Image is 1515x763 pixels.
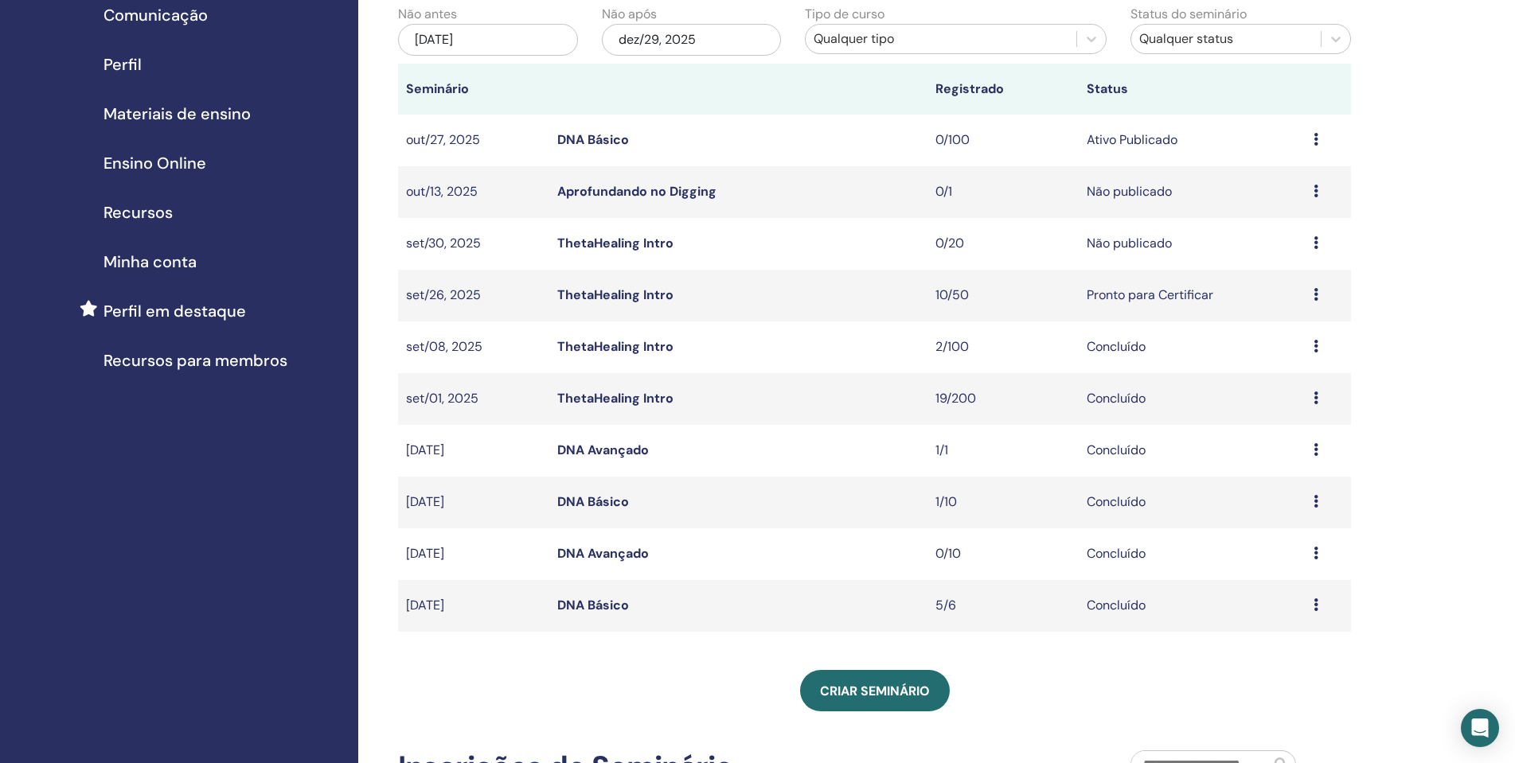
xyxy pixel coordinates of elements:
div: Open Intercom Messenger [1461,709,1499,747]
td: Não publicado [1079,166,1306,218]
td: 1/10 [927,477,1079,528]
th: Seminário [398,64,549,115]
th: Registrado [927,64,1079,115]
td: [DATE] [398,477,549,528]
td: 0/10 [927,528,1079,580]
td: set/26, 2025 [398,270,549,321]
a: Criar seminário [800,670,950,711]
td: set/01, 2025 [398,373,549,425]
div: dez/29, 2025 [602,24,782,56]
div: Qualquer tipo [814,29,1068,49]
td: 0/20 [927,218,1079,270]
a: DNA Básico [557,493,629,510]
td: Concluído [1079,373,1306,425]
label: Não após [602,5,657,24]
label: Status do seminário [1130,5,1247,24]
td: [DATE] [398,425,549,477]
td: [DATE] [398,580,549,632]
a: Aprofundando no Digging [557,183,717,200]
span: Criar seminário [820,683,930,699]
span: Recursos [103,200,173,224]
td: Concluído [1079,580,1306,632]
td: Não publicado [1079,218,1306,270]
a: DNA Básico [557,131,629,148]
td: Ativo Publicado [1079,115,1306,166]
td: 2/100 [927,321,1079,373]
td: set/30, 2025 [398,218,549,270]
span: Perfil em destaque [103,299,246,323]
td: Pronto para Certificar [1079,270,1306,321]
div: [DATE] [398,24,578,56]
td: Concluído [1079,528,1306,580]
a: ThetaHealing Intro [557,390,674,407]
td: Concluído [1079,321,1306,373]
div: Qualquer status [1139,29,1313,49]
td: set/08, 2025 [398,321,549,373]
span: Ensino Online [103,151,206,175]
span: Materiais de ensino [103,102,251,126]
label: Tipo de curso [805,5,884,24]
span: Minha conta [103,250,197,274]
td: [DATE] [398,528,549,580]
a: ThetaHealing Intro [557,286,674,303]
a: ThetaHealing Intro [557,338,674,355]
a: DNA Básico [557,597,629,613]
td: Concluído [1079,477,1306,528]
a: ThetaHealing Intro [557,235,674,251]
th: Status [1079,64,1306,115]
td: 10/50 [927,270,1079,321]
td: out/27, 2025 [398,115,549,166]
td: Concluído [1079,425,1306,477]
span: Recursos para membros [103,348,287,372]
span: Comunicação [103,3,208,27]
td: 0/1 [927,166,1079,218]
label: Não antes [398,5,457,24]
td: 19/200 [927,373,1079,425]
td: 0/100 [927,115,1079,166]
td: 1/1 [927,425,1079,477]
td: 5/6 [927,580,1079,632]
a: DNA Avançado [557,442,649,458]
a: DNA Avançado [557,545,649,562]
span: Perfil [103,53,142,76]
td: out/13, 2025 [398,166,549,218]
